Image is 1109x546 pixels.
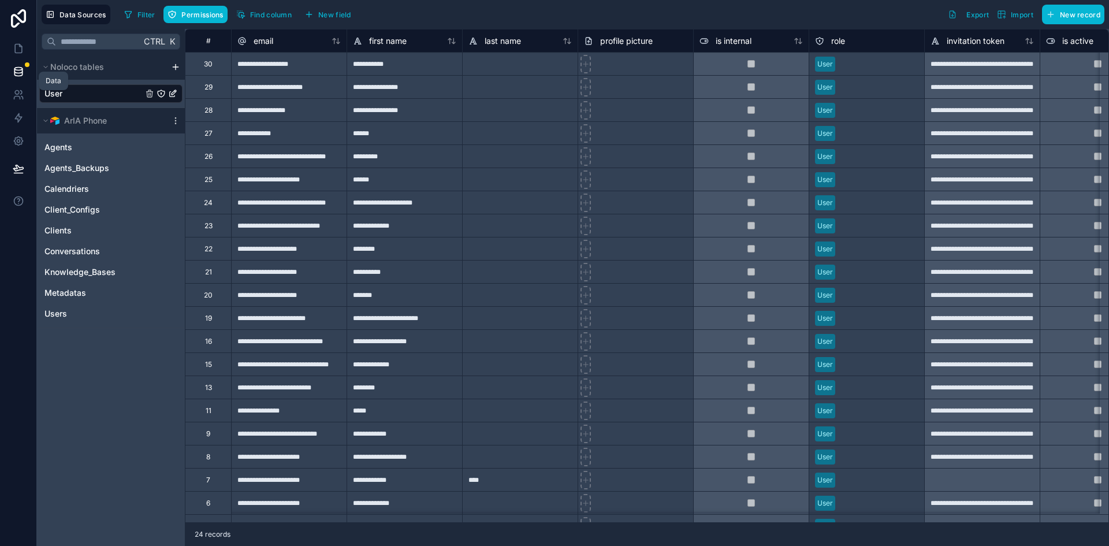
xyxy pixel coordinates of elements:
div: User [817,452,833,462]
a: New record [1037,5,1104,24]
div: User [817,82,833,92]
div: User [817,290,833,300]
button: Data Sources [42,5,110,24]
div: 9 [206,429,210,439]
div: User [817,498,833,508]
span: Knowledge_Bases [44,266,116,278]
span: email [254,35,273,47]
div: User [817,244,833,254]
span: Noloco tables [50,61,104,73]
div: 15 [205,360,212,369]
div: 11 [206,406,211,415]
span: Import [1011,10,1033,19]
a: Agents_Backups [44,162,154,174]
span: New field [318,10,351,19]
a: Calendriers [44,183,154,195]
div: 7 [206,476,210,485]
span: Conversations [44,246,100,257]
div: User [817,174,833,185]
div: 26 [204,152,213,161]
div: User [817,382,833,393]
span: 24 records [195,530,230,539]
span: K [168,38,176,46]
button: Filter [120,6,159,23]
div: User [817,198,833,208]
div: Client_Configs [39,200,183,219]
a: Conversations [44,246,154,257]
div: 13 [205,383,212,392]
div: 19 [205,314,212,323]
div: 24 [204,198,213,207]
span: Permissions [181,10,223,19]
div: 22 [204,244,213,254]
div: User [817,267,833,277]
div: 30 [204,60,213,69]
span: invitation token [947,35,1004,47]
button: New field [300,6,355,23]
div: 23 [204,221,213,231]
div: User [817,521,833,532]
div: # [194,36,222,45]
div: User [817,475,833,485]
div: User [817,359,833,370]
a: Users [44,308,154,320]
button: Import [993,5,1037,24]
div: User [817,105,833,116]
div: User [817,221,833,231]
div: 27 [204,129,213,138]
div: 21 [205,268,212,277]
span: profile picture [600,35,653,47]
span: is internal [716,35,751,47]
div: User [817,59,833,69]
span: Ctrl [143,34,166,49]
div: 16 [205,337,212,346]
div: Agents_Backups [39,159,183,177]
div: User [817,429,833,439]
div: 8 [206,452,210,462]
span: ArIA Phone [64,115,107,127]
img: Airtable Logo [50,116,59,125]
button: Permissions [163,6,227,23]
span: Agents_Backups [44,162,109,174]
div: Agents [39,138,183,157]
span: Find column [250,10,292,19]
div: Metadatas [39,284,183,302]
a: Permissions [163,6,232,23]
span: User [44,88,62,99]
div: Conversations [39,242,183,261]
span: last name [485,35,521,47]
span: Calendriers [44,183,89,195]
span: New record [1060,10,1100,19]
span: Metadatas [44,287,86,299]
div: 5 [206,522,210,531]
div: 20 [204,291,213,300]
span: Agents [44,142,72,153]
div: 6 [206,499,210,508]
span: first name [369,35,407,47]
div: Knowledge_Bases [39,263,183,281]
div: User [817,336,833,347]
button: Noloco tables [39,59,166,75]
div: User [817,128,833,139]
span: Users [44,308,67,320]
a: Metadatas [44,287,154,299]
div: Data [46,76,61,86]
span: Clients [44,225,72,236]
div: User [817,406,833,416]
div: Clients [39,221,183,240]
div: User [817,151,833,162]
span: Filter [137,10,155,19]
div: 25 [204,175,213,184]
button: New record [1042,5,1104,24]
button: Airtable LogoArIA Phone [39,113,166,129]
span: Export [966,10,989,19]
span: Client_Configs [44,204,100,216]
button: Export [944,5,993,24]
div: Calendriers [39,180,183,198]
div: Users [39,304,183,323]
span: role [831,35,845,47]
div: 29 [204,83,213,92]
div: User [39,84,183,103]
div: User [817,313,833,324]
a: Client_Configs [44,204,154,216]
